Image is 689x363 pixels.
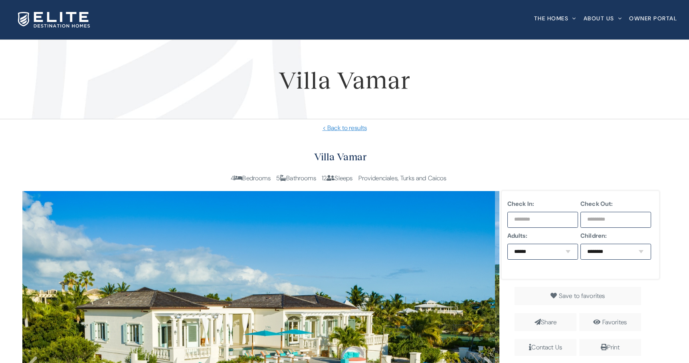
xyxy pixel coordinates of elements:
span: About Us [584,16,614,21]
h1: Villa Vamar [12,61,677,97]
label: Check In: [507,199,578,209]
label: Children: [580,231,651,241]
span: Save to favorites [559,292,605,300]
a: About Us [584,2,622,34]
span: Contact Us [515,339,576,356]
span: The Homes [534,16,569,21]
label: Check Out: [580,199,651,209]
img: Elite Destination Homes Logo [18,12,90,28]
a: The Homes [534,2,576,34]
h2: Villa Vamar [22,149,659,165]
span: Providenciales, Turks and Caicos [358,174,447,182]
span: Owner Portal [629,16,677,21]
span: 5 Bathrooms [276,174,316,182]
a: Favorites [602,318,627,326]
label: Adults: [507,231,578,241]
nav: Main Menu [534,2,677,34]
a: < Back to results [12,123,677,133]
span: 12 Sleeps [322,174,352,182]
div: Print [582,342,638,353]
span: Share [515,313,576,331]
span: 4 Bedrooms [231,174,271,182]
a: Owner Portal [629,2,677,34]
